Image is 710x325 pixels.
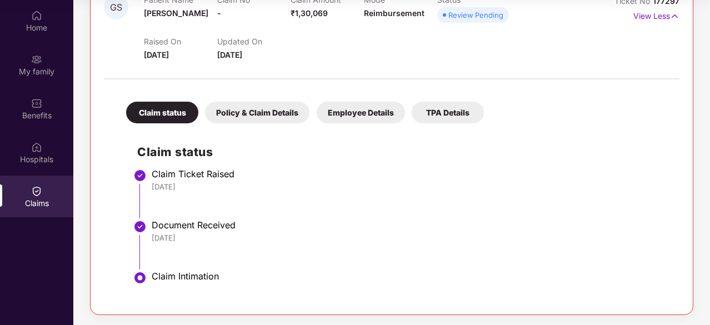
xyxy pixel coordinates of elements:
img: svg+xml;base64,PHN2ZyBpZD0iSG9tZSIgeG1sbnM9Imh0dHA6Ly93d3cudzMub3JnLzIwMDAvc3ZnIiB3aWR0aD0iMjAiIG... [31,10,42,21]
div: Review Pending [448,9,503,21]
img: svg+xml;base64,PHN2ZyBpZD0iQ2xhaW0iIHhtbG5zPSJodHRwOi8vd3d3LnczLm9yZy8yMDAwL3N2ZyIgd2lkdGg9IjIwIi... [31,186,42,197]
div: Document Received [152,219,668,231]
div: [DATE] [152,233,668,243]
span: [DATE] [217,50,242,59]
div: [DATE] [152,182,668,192]
div: Claim Intimation [152,271,668,282]
img: svg+xml;base64,PHN2ZyBpZD0iU3RlcC1Eb25lLTMyeDMyIiB4bWxucz0iaHR0cDovL3d3dy53My5vcmcvMjAwMC9zdmciIH... [133,169,147,182]
div: Claim Ticket Raised [152,168,668,179]
span: [PERSON_NAME] [144,8,208,18]
h2: Claim status [137,143,668,161]
span: - [217,8,221,18]
span: ₹1,30,069 [291,8,328,18]
p: Updated On [217,37,291,46]
div: Claim status [126,102,198,123]
img: svg+xml;base64,PHN2ZyBpZD0iQmVuZWZpdHMiIHhtbG5zPSJodHRwOi8vd3d3LnczLm9yZy8yMDAwL3N2ZyIgd2lkdGg9Ij... [31,98,42,109]
div: Policy & Claim Details [205,102,309,123]
span: GS [110,3,122,12]
div: Employee Details [317,102,405,123]
p: Raised On [144,37,217,46]
img: svg+xml;base64,PHN2ZyBpZD0iU3RlcC1BY3RpdmUtMzJ4MzIiIHhtbG5zPSJodHRwOi8vd3d3LnczLm9yZy8yMDAwL3N2Zy... [133,271,147,284]
img: svg+xml;base64,PHN2ZyBpZD0iSG9zcGl0YWxzIiB4bWxucz0iaHR0cDovL3d3dy53My5vcmcvMjAwMC9zdmciIHdpZHRoPS... [31,142,42,153]
img: svg+xml;base64,PHN2ZyBpZD0iU3RlcC1Eb25lLTMyeDMyIiB4bWxucz0iaHR0cDovL3d3dy53My5vcmcvMjAwMC9zdmciIH... [133,220,147,233]
span: Reimbursement [364,8,424,18]
div: TPA Details [412,102,484,123]
p: View Less [633,7,679,22]
span: [DATE] [144,50,169,59]
img: svg+xml;base64,PHN2ZyB4bWxucz0iaHR0cDovL3d3dy53My5vcmcvMjAwMC9zdmciIHdpZHRoPSIxNyIgaGVpZ2h0PSIxNy... [670,10,679,22]
img: svg+xml;base64,PHN2ZyB3aWR0aD0iMjAiIGhlaWdodD0iMjAiIHZpZXdCb3g9IjAgMCAyMCAyMCIgZmlsbD0ibm9uZSIgeG... [31,54,42,65]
